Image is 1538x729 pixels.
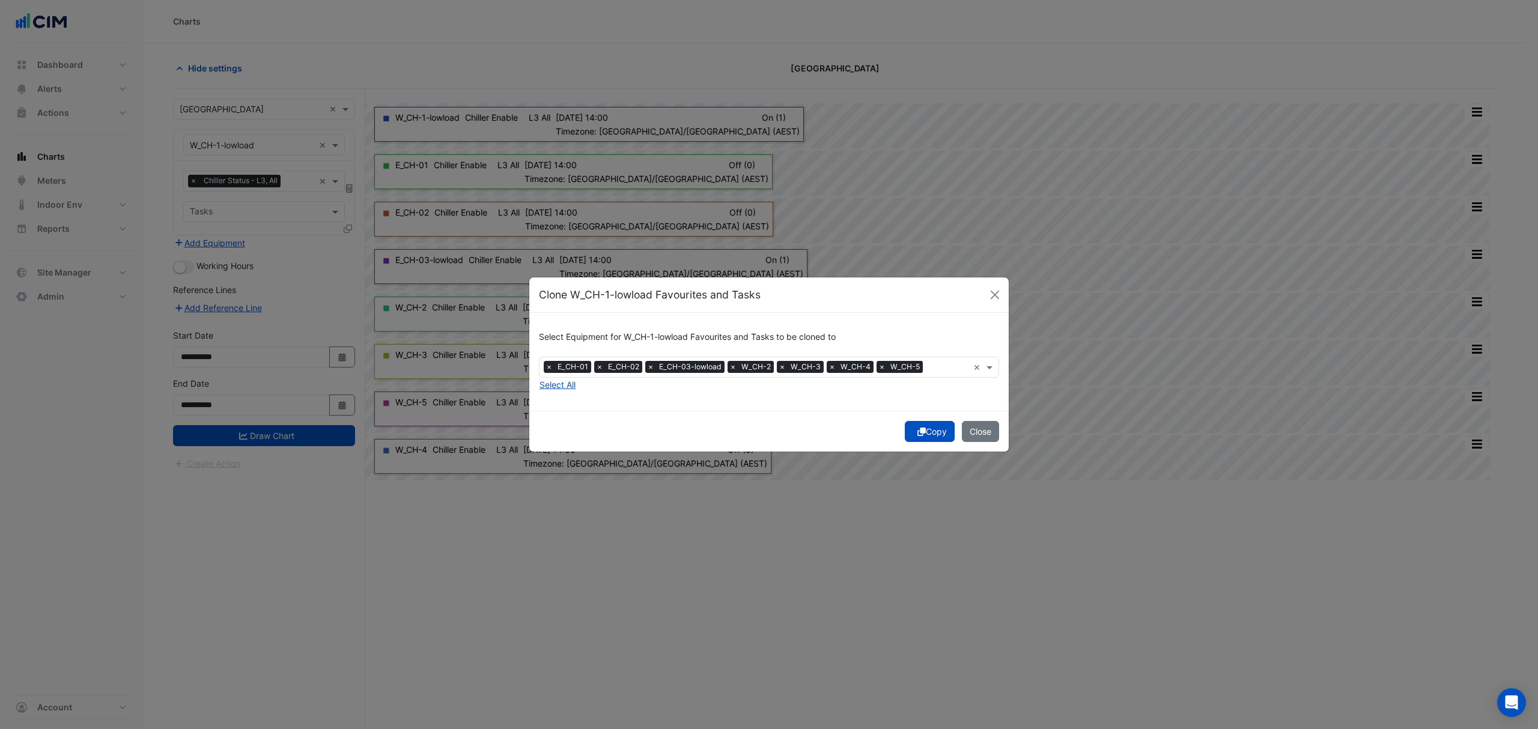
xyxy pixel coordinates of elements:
span: × [728,361,738,373]
span: × [877,361,887,373]
span: × [777,361,788,373]
span: W_CH-3 [788,361,824,373]
span: × [645,361,656,373]
span: W_CH-2 [738,361,774,373]
button: Select All [539,378,576,392]
span: Clear [973,361,983,374]
button: Close [986,286,1004,304]
span: E_CH-03-lowload [656,361,725,373]
span: E_CH-01 [555,361,591,373]
span: E_CH-02 [605,361,642,373]
div: Open Intercom Messenger [1497,688,1526,717]
span: × [544,361,555,373]
span: W_CH-4 [837,361,874,373]
button: Close [962,421,999,442]
h6: Select Equipment for W_CH-1-lowload Favourites and Tasks to be cloned to [539,332,999,342]
span: × [827,361,837,373]
button: Copy [905,421,955,442]
span: W_CH-5 [887,361,923,373]
span: × [594,361,605,373]
h5: Clone W_CH-1-lowload Favourites and Tasks [539,287,761,303]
